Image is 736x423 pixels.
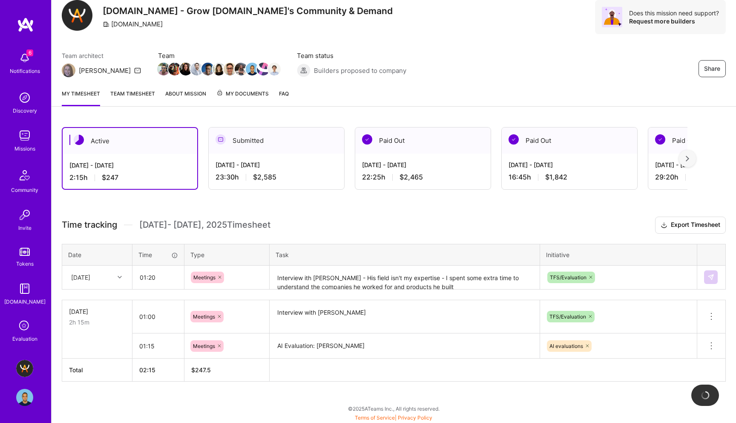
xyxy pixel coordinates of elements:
[51,398,736,419] div: © 2025 ATeams Inc., All rights reserved.
[270,334,539,358] textarea: AI Evaluation: [PERSON_NAME]
[16,49,33,67] img: bell
[79,66,131,75] div: [PERSON_NAME]
[20,248,30,256] img: tokens
[629,17,719,25] div: Request more builders
[168,63,181,75] img: Team Member Avatar
[355,414,432,421] span: |
[270,267,539,289] textarea: Interview ith [PERSON_NAME] - His field isn't my expertise - I spent some extra time to understan...
[201,63,214,75] img: Team Member Avatar
[661,221,667,230] i: icon Download
[216,89,269,99] span: My Documents
[26,49,33,56] span: 6
[69,173,190,182] div: 2:15 h
[165,89,206,106] a: About Mission
[549,313,586,320] span: TFS/Evaluation
[546,250,691,259] div: Initiative
[62,51,141,60] span: Team architect
[193,343,215,349] span: Meetings
[118,275,122,279] i: icon Chevron
[550,274,586,281] span: TFS/Evaluation
[69,161,190,170] div: [DATE] - [DATE]
[110,89,155,106] a: Team timesheet
[362,160,484,169] div: [DATE] - [DATE]
[132,359,184,382] th: 02:15
[246,63,259,75] img: Team Member Avatar
[704,64,720,73] span: Share
[213,63,225,75] img: Team Member Avatar
[549,343,583,349] span: AI evaluations
[71,273,90,282] div: [DATE]
[103,21,109,28] i: icon CompanyGray
[191,366,211,374] span: $ 247.5
[235,63,247,75] img: Team Member Avatar
[16,259,34,268] div: Tokens
[279,89,289,106] a: FAQ
[545,173,567,182] span: $1,842
[686,156,689,162] img: right
[191,62,202,76] a: Team Member Avatar
[509,160,630,169] div: [DATE] - [DATE]
[158,51,280,60] span: Team
[16,360,33,377] img: A.Team - Grow A.Team's Community & Demand
[247,62,258,76] a: Team Member Avatar
[202,62,213,76] a: Team Member Avatar
[400,173,423,182] span: $2,465
[362,134,372,145] img: Paid Out
[193,274,216,281] span: Meetings
[17,17,34,32] img: logo
[224,62,236,76] a: Team Member Avatar
[62,64,75,77] img: Team Architect
[216,160,337,169] div: [DATE] - [DATE]
[701,391,710,400] img: loading
[699,60,726,77] button: Share
[18,223,32,232] div: Invite
[11,185,38,194] div: Community
[190,63,203,75] img: Team Member Avatar
[133,266,184,289] input: HH:MM
[139,220,270,230] span: [DATE] - [DATE] , 2025 Timesheet
[158,62,169,76] a: Team Member Avatar
[62,359,132,382] th: Total
[704,270,719,284] div: null
[10,67,40,75] div: Notifications
[355,414,395,421] a: Terms of Service
[655,134,665,145] img: Paid Out
[629,9,719,17] div: Does this mission need support?
[209,127,344,154] div: Submitted
[102,173,118,182] span: $247
[509,173,630,182] div: 16:45 h
[509,134,519,145] img: Paid Out
[16,127,33,144] img: teamwork
[179,63,192,75] img: Team Member Avatar
[132,305,184,328] input: HH:MM
[69,307,125,316] div: [DATE]
[14,144,35,153] div: Missions
[184,244,270,265] th: Type
[132,335,184,357] input: HH:MM
[4,297,46,306] div: [DOMAIN_NAME]
[14,389,35,406] a: User Avatar
[236,62,247,76] a: Team Member Avatar
[297,64,310,77] img: Builders proposed to company
[355,127,491,154] div: Paid Out
[69,318,125,327] div: 2h 15m
[134,67,141,74] i: icon Mail
[602,7,622,27] img: Avatar
[74,135,84,145] img: Active
[224,63,236,75] img: Team Member Avatar
[216,173,337,182] div: 23:30 h
[314,66,406,75] span: Builders proposed to company
[362,173,484,182] div: 22:25 h
[16,89,33,106] img: discovery
[253,173,276,182] span: $2,585
[257,63,270,75] img: Team Member Avatar
[62,89,100,106] a: My timesheet
[193,313,215,320] span: Meetings
[13,106,37,115] div: Discovery
[270,244,540,265] th: Task
[16,389,33,406] img: User Avatar
[157,63,170,75] img: Team Member Avatar
[103,20,163,29] div: [DOMAIN_NAME]
[17,318,33,334] i: icon SelectionTeam
[268,63,281,75] img: Team Member Avatar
